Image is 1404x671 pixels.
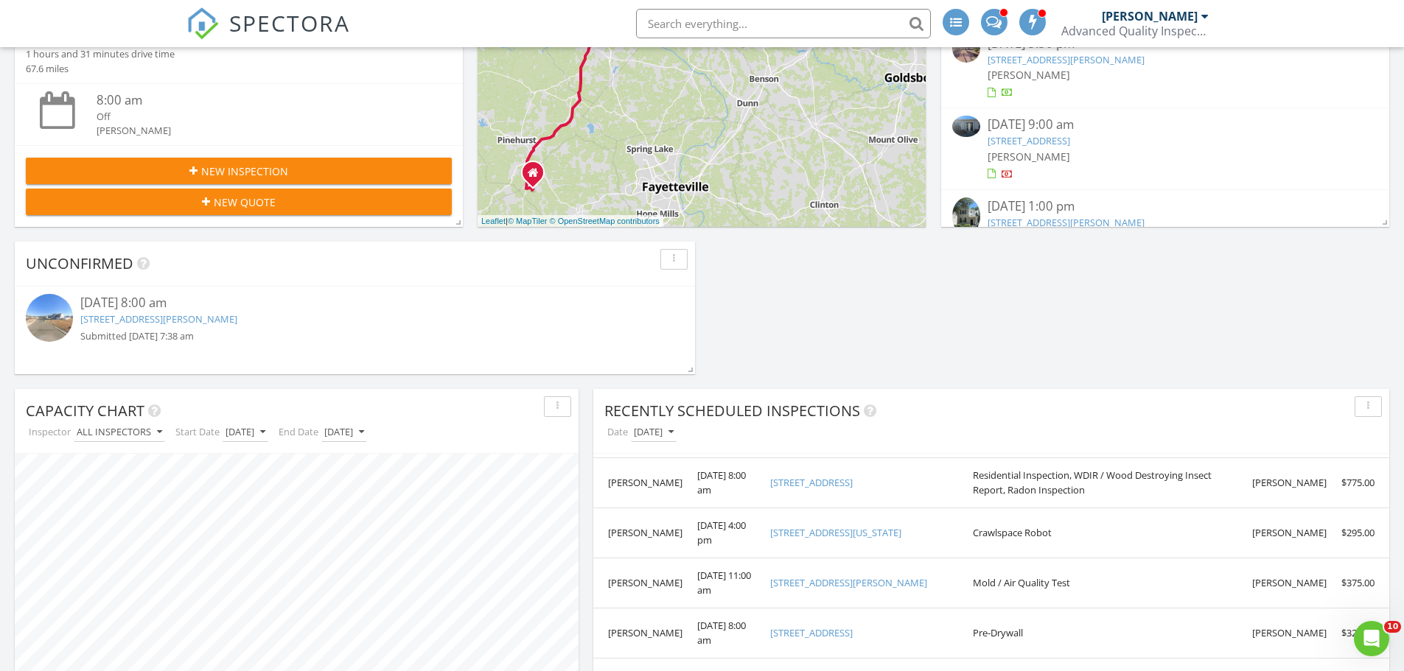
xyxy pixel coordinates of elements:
[604,422,631,442] label: Date
[321,423,367,443] button: [DATE]
[988,197,1343,216] div: [DATE] 1:00 pm
[636,9,931,38] input: Search everything...
[80,312,237,326] a: [STREET_ADDRESS][PERSON_NAME]
[965,608,1245,658] td: Pre-Drywall
[988,116,1343,134] div: [DATE] 9:00 am
[533,172,542,181] div: 2684 McFarland Blue Road, Raeford NC 28376
[26,294,684,345] a: [DATE] 8:00 am [STREET_ADDRESS][PERSON_NAME] Submitted [DATE] 7:38 am
[634,427,674,438] div: [DATE]
[1334,508,1389,558] td: $295.00
[223,423,268,443] button: [DATE]
[952,35,980,63] img: streetview
[1334,558,1389,608] td: $375.00
[26,401,144,421] span: Capacity Chart
[276,422,321,442] label: End Date
[80,329,629,343] div: Submitted [DATE] 7:38 am
[988,68,1070,82] span: [PERSON_NAME]
[550,217,660,225] a: © OpenStreetMap contributors
[26,47,175,61] div: 1 hours and 31 minutes drive time
[1061,24,1209,38] div: Advanced Quality Inspections LLC
[965,458,1245,508] td: Residential Inspection, WDIR / Wood Destroying Insect Report, Radon Inspection
[770,476,853,489] a: [STREET_ADDRESS]
[172,422,223,442] label: Start Date
[1354,621,1389,656] iframe: Intercom live chat
[952,197,1378,263] a: [DATE] 1:00 pm [STREET_ADDRESS][PERSON_NAME] [PERSON_NAME]
[593,508,690,558] td: [PERSON_NAME]
[80,294,629,312] div: [DATE] 8:00 am
[965,558,1245,608] td: Mold / Air Quality Test
[593,608,690,658] td: [PERSON_NAME]
[226,427,265,438] div: [DATE]
[690,508,763,558] td: [DATE] 4:00 pm
[508,217,548,225] a: © MapTiler
[26,158,452,184] button: New Inspection
[988,216,1145,229] a: [STREET_ADDRESS][PERSON_NAME]
[186,7,219,40] img: The Best Home Inspection Software - Spectora
[988,150,1070,164] span: [PERSON_NAME]
[26,294,73,341] img: streetview
[26,422,74,442] label: Inspector
[186,20,350,51] a: SPECTORA
[1334,608,1389,658] td: $325.00
[26,253,133,273] span: Unconfirmed
[77,427,162,438] div: All Inspectors
[481,217,506,225] a: Leaflet
[214,194,276,210] span: New Quote
[229,7,350,38] span: SPECTORA
[97,110,416,124] div: Off
[690,608,763,658] td: [DATE] 8:00 am
[631,423,677,443] button: [DATE]
[97,124,416,138] div: [PERSON_NAME]
[1245,558,1334,608] td: [PERSON_NAME]
[97,91,416,110] div: 8:00 am
[1102,9,1198,24] div: [PERSON_NAME]
[952,35,1378,100] a: [DATE] 3:30 pm [STREET_ADDRESS][PERSON_NAME] [PERSON_NAME]
[1245,508,1334,558] td: [PERSON_NAME]
[770,626,853,639] a: [STREET_ADDRESS]
[690,458,763,508] td: [DATE] 8:00 am
[604,401,860,421] span: Recently Scheduled Inspections
[26,189,452,215] button: New Quote
[952,116,980,137] img: 9359104%2Fcover_photos%2Fz9ZSQ9JBrgmlxrs6XjFb%2Fsmall.jpg
[1245,608,1334,658] td: [PERSON_NAME]
[1334,458,1389,508] td: $775.00
[593,458,690,508] td: [PERSON_NAME]
[988,53,1145,66] a: [STREET_ADDRESS][PERSON_NAME]
[593,558,690,608] td: [PERSON_NAME]
[690,558,763,608] td: [DATE] 11:00 am
[478,215,663,228] div: |
[74,423,165,443] button: All Inspectors
[201,164,288,179] span: New Inspection
[770,526,901,539] a: [STREET_ADDRESS][US_STATE]
[952,197,980,235] img: 9361203%2Fcover_photos%2FwkJBQaGSHYHH4OvHvK3d%2Fsmall.jpg
[324,427,364,438] div: [DATE]
[952,116,1378,181] a: [DATE] 9:00 am [STREET_ADDRESS] [PERSON_NAME]
[988,134,1070,147] a: [STREET_ADDRESS]
[1245,458,1334,508] td: [PERSON_NAME]
[1384,621,1401,633] span: 10
[26,62,175,76] div: 67.6 miles
[770,576,927,589] a: [STREET_ADDRESS][PERSON_NAME]
[965,508,1245,558] td: Crawlspace Robot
